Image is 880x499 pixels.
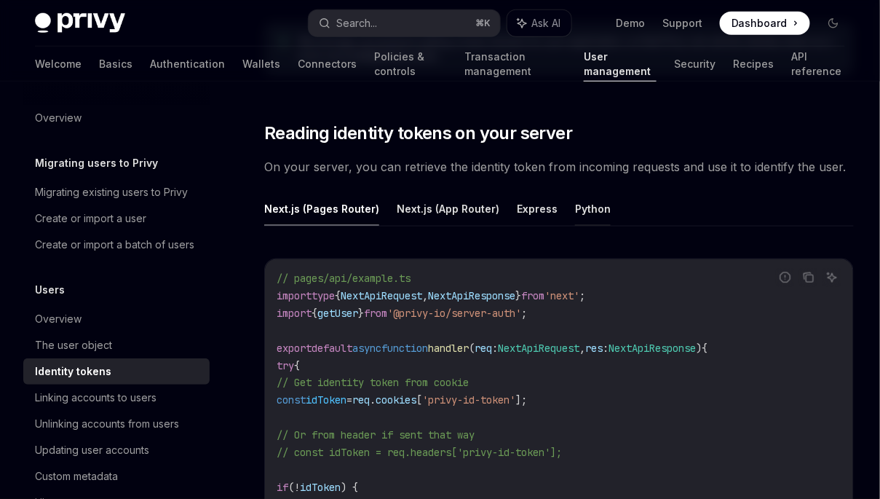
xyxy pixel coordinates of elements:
span: type [312,289,335,302]
span: On your server, you can retrieve the identity token from incoming requests and use it to identify... [264,157,854,177]
div: Linking accounts to users [35,389,156,406]
span: getUser [317,307,358,320]
span: ( [469,342,475,355]
button: Ask AI [507,10,571,36]
a: User management [584,47,657,82]
button: Copy the contents from the code block [799,268,818,287]
a: Identity tokens [23,358,210,385]
div: Create or import a batch of users [35,236,194,254]
span: { [335,289,341,302]
span: from [364,307,387,320]
button: Ask AI [822,268,841,287]
span: '@privy-io/server-auth' [387,307,521,320]
a: Migrating existing users to Privy [23,179,210,205]
span: ( [288,482,294,495]
span: . [370,394,376,407]
button: Toggle dark mode [822,12,845,35]
a: Welcome [35,47,82,82]
span: export [277,342,312,355]
button: Next.js (Pages Router) [264,192,379,226]
span: ; [579,289,585,302]
span: req [352,394,370,407]
div: Unlinking accounts from users [35,415,179,433]
a: Recipes [733,47,774,82]
span: NextApiResponse [609,342,696,355]
span: , [579,342,585,355]
div: Custom metadata [35,468,118,485]
span: ]; [515,394,527,407]
div: Overview [35,109,82,127]
span: Ask AI [532,16,561,31]
a: Create or import a batch of users [23,232,210,258]
span: ; [521,307,527,320]
span: Dashboard [732,16,788,31]
a: Overview [23,105,210,131]
div: Create or import a user [35,210,146,227]
span: { [312,307,317,320]
a: Security [674,47,716,82]
a: Custom metadata [23,463,210,490]
span: 'next' [544,289,579,302]
span: idToken [300,482,341,495]
a: API reference [791,47,845,82]
div: Updating user accounts [35,441,149,459]
span: = [346,394,352,407]
a: Linking accounts to users [23,385,210,411]
a: Support [662,16,702,31]
span: : [603,342,609,355]
span: handler [428,342,469,355]
span: NextApiResponse [428,289,515,302]
span: 'privy-id-token' [422,394,515,407]
span: , [422,289,428,302]
span: import [277,307,312,320]
button: Python [575,192,611,226]
button: Express [517,192,558,226]
a: Demo [616,16,645,31]
a: Unlinking accounts from users [23,411,210,437]
a: Dashboard [720,12,810,35]
span: cookies [376,394,416,407]
span: default [312,342,352,355]
a: Create or import a user [23,205,210,232]
span: import [277,289,312,302]
span: NextApiRequest [341,289,422,302]
a: Updating user accounts [23,437,210,463]
a: Wallets [242,47,280,82]
span: // Get identity token from cookie [277,377,469,390]
span: } [515,289,521,302]
div: Overview [35,310,82,328]
span: if [277,482,288,495]
a: Overview [23,306,210,332]
span: : [492,342,498,355]
span: const [277,394,306,407]
button: Search...⌘K [309,10,499,36]
span: { [702,342,707,355]
span: // const idToken = req.headers['privy-id-token']; [277,447,562,460]
span: ⌘ K [476,17,491,29]
button: Report incorrect code [776,268,795,287]
span: ) { [341,482,358,495]
img: dark logo [35,13,125,34]
h5: Migrating users to Privy [35,154,158,172]
span: try [277,359,294,372]
div: Identity tokens [35,363,111,380]
span: [ [416,394,422,407]
a: Transaction management [465,47,567,82]
div: Migrating existing users to Privy [35,184,188,201]
button: Next.js (App Router) [397,192,499,226]
span: // Or from header if sent that way [277,429,475,442]
h5: Users [35,281,65,299]
a: The user object [23,332,210,358]
span: ! [294,482,300,495]
div: Search... [336,15,377,32]
a: Connectors [298,47,357,82]
a: Authentication [150,47,225,82]
span: ) [696,342,702,355]
span: NextApiRequest [498,342,579,355]
span: req [475,342,492,355]
span: idToken [306,394,346,407]
span: from [521,289,544,302]
span: res [585,342,603,355]
div: The user object [35,337,112,354]
a: Policies & controls [374,47,448,82]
